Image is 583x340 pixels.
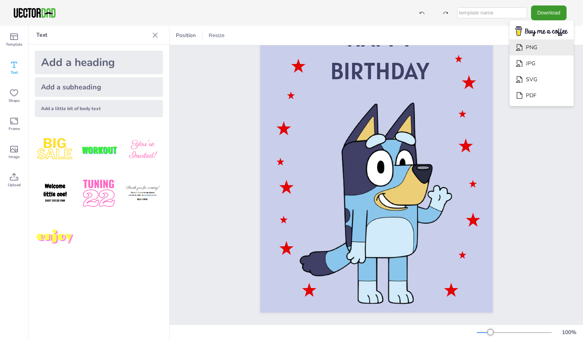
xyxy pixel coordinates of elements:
[174,32,197,39] span: Position
[35,217,75,258] img: M7yqmqo.png
[510,87,574,103] li: PDF
[531,5,567,20] button: Download
[560,329,578,336] div: 100 %
[35,130,75,170] img: style1.png
[122,130,163,170] img: BBMXfK6.png
[510,20,574,107] ul: Download
[9,126,20,132] span: Frame
[79,130,119,170] img: XdJCRjX.png
[35,77,163,97] div: Add a subheading
[457,7,527,18] input: template name
[35,100,163,117] div: Add a little bit of body text
[510,39,574,55] li: PNG
[13,7,57,19] img: VectorDad-1.png
[206,29,228,42] button: Resize
[79,173,119,214] img: 1B4LbXY.png
[36,26,149,45] p: Text
[510,24,573,39] img: buymecoffee.png
[122,173,163,214] img: K4iXMrW.png
[8,182,21,188] span: Upload
[6,41,22,48] span: Template
[11,69,18,76] span: Text
[510,71,574,87] li: SVG
[510,55,574,71] li: JPG
[35,51,163,74] div: Add a heading
[9,154,20,160] span: Image
[330,56,429,86] span: BIRTHDAY
[35,173,75,214] img: GNLDUe7.png
[9,98,20,104] span: Shape
[346,23,413,53] span: HAPPY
